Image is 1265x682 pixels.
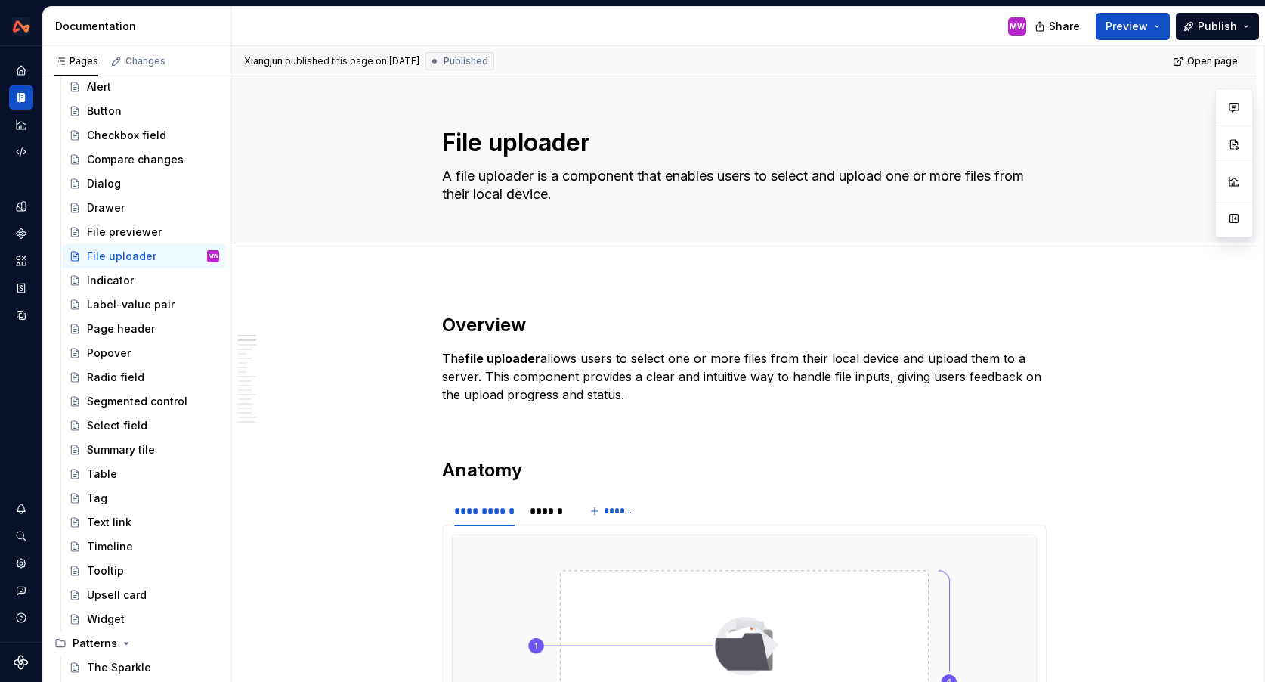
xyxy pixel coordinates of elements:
h2: Anatomy [442,458,1047,482]
a: Upsell card [63,583,225,607]
div: Segmented control [87,394,187,409]
div: Checkbox field [87,128,166,143]
a: Text link [63,510,225,535]
div: File previewer [87,225,162,240]
div: Text link [87,515,131,530]
a: Tooltip [63,559,225,583]
strong: file uploader [465,351,540,366]
div: Popover [87,346,131,361]
textarea: File uploader [439,125,1044,161]
a: Storybook stories [9,276,33,300]
a: Page header [63,317,225,341]
div: Compare changes [87,152,184,167]
button: Search ⌘K [9,524,33,548]
a: The Sparkle [63,656,225,680]
span: Xiangjun [244,55,283,67]
a: Open page [1168,51,1245,72]
svg: Supernova Logo [14,655,29,670]
div: Label-value pair [87,297,175,312]
button: Contact support [9,578,33,603]
div: Page header [87,321,155,336]
a: Settings [9,551,33,575]
span: Share [1049,19,1080,34]
a: Code automation [9,140,33,164]
span: Publish [1198,19,1237,34]
div: Table [87,467,117,482]
a: Components [9,222,33,246]
div: Documentation [55,19,225,34]
a: Table [63,462,225,486]
a: Analytics [9,113,33,137]
div: Tooltip [87,563,124,578]
div: Select field [87,418,147,433]
a: Button [63,99,225,123]
div: Radio field [87,370,144,385]
textarea: A file uploader is a component that enables users to select and upload one or more files from the... [439,164,1044,206]
div: File uploader [87,249,156,264]
div: Changes [125,55,165,67]
div: Widget [87,612,125,627]
button: Preview [1096,13,1170,40]
a: Compare changes [63,147,225,172]
div: Upsell card [87,587,147,603]
div: Drawer [87,200,125,215]
a: File uploaderMW [63,244,225,268]
a: Segmented control [63,389,225,414]
div: published this page on [DATE] [285,55,419,67]
div: Pages [54,55,98,67]
button: Publish [1176,13,1259,40]
button: Share [1027,13,1090,40]
div: Indicator [87,273,134,288]
a: Drawer [63,196,225,220]
a: Alert [63,75,225,99]
a: Assets [9,249,33,273]
a: Popover [63,341,225,365]
div: Alert [87,79,111,95]
a: Widget [63,607,225,631]
a: Label-value pair [63,293,225,317]
div: Patterns [73,636,117,651]
a: File previewer [63,220,225,244]
span: Open page [1187,55,1238,67]
div: MW [1010,20,1025,33]
a: Timeline [63,535,225,559]
div: Tag [87,491,107,506]
div: MW [209,249,218,264]
img: 0733df7c-e17f-4421-95a9-ced236ef1ff0.png [12,17,30,36]
h2: Overview [442,313,1047,337]
div: Summary tile [87,442,155,457]
div: The Sparkle [87,660,151,675]
p: The allows users to select one or more files from their local device and upload them to a server.... [442,349,1047,404]
div: Button [87,104,122,119]
a: Data sources [9,303,33,327]
a: Tag [63,486,225,510]
a: Indicator [63,268,225,293]
a: Radio field [63,365,225,389]
div: Design tokens [9,194,33,219]
span: Preview [1106,19,1148,34]
a: Select field [63,414,225,438]
span: Published [444,55,488,67]
a: Home [9,58,33,82]
a: Summary tile [63,438,225,462]
a: Documentation [9,85,33,110]
div: Dialog [87,176,121,191]
div: Patterns [48,631,225,656]
a: Dialog [63,172,225,196]
a: Checkbox field [63,123,225,147]
div: Timeline [87,539,133,554]
button: Notifications [9,497,33,521]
